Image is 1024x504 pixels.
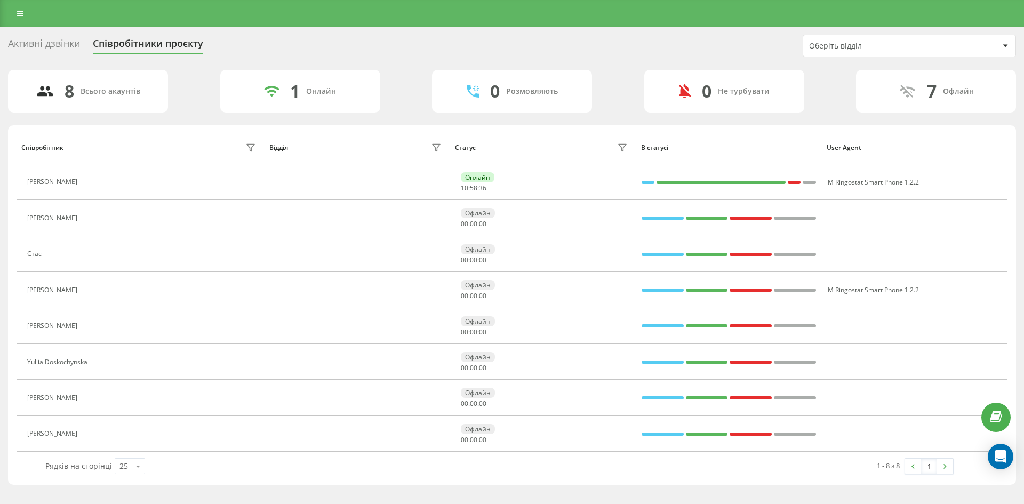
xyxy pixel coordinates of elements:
[718,87,770,96] div: Не турбувати
[8,38,80,54] div: Активні дзвінки
[470,255,477,265] span: 00
[461,399,468,408] span: 00
[461,388,495,398] div: Офлайн
[461,327,468,337] span: 00
[877,460,900,471] div: 1 - 8 з 8
[27,358,90,366] div: Yuliia Doskochynska
[641,144,817,151] div: В статусі
[461,316,495,326] div: Офлайн
[269,144,288,151] div: Відділ
[93,38,203,54] div: Співробітники проєкту
[470,183,477,193] span: 58
[506,87,558,96] div: Розмовляють
[702,81,711,101] div: 0
[21,144,63,151] div: Співробітник
[470,219,477,228] span: 00
[461,292,486,300] div: : :
[461,329,486,336] div: : :
[461,185,486,192] div: : :
[461,291,468,300] span: 00
[461,255,468,265] span: 00
[927,81,937,101] div: 7
[461,364,486,372] div: : :
[81,87,140,96] div: Всього акаунтів
[470,435,477,444] span: 00
[27,286,80,294] div: [PERSON_NAME]
[461,352,495,362] div: Офлайн
[65,81,74,101] div: 8
[479,363,486,372] span: 00
[461,172,494,182] div: Онлайн
[27,178,80,186] div: [PERSON_NAME]
[461,220,486,228] div: : :
[27,394,80,402] div: [PERSON_NAME]
[479,255,486,265] span: 00
[461,424,495,434] div: Офлайн
[943,87,974,96] div: Офлайн
[45,461,112,471] span: Рядків на сторінці
[461,257,486,264] div: : :
[27,322,80,330] div: [PERSON_NAME]
[470,291,477,300] span: 00
[479,291,486,300] span: 00
[119,461,128,471] div: 25
[921,459,937,474] a: 1
[455,144,476,151] div: Статус
[461,208,495,218] div: Офлайн
[27,430,80,437] div: [PERSON_NAME]
[461,436,486,444] div: : :
[461,435,468,444] span: 00
[479,327,486,337] span: 00
[479,183,486,193] span: 36
[828,178,919,187] span: M Ringostat Smart Phone 1.2.2
[479,399,486,408] span: 00
[470,363,477,372] span: 00
[470,399,477,408] span: 00
[27,250,44,258] div: Стас
[490,81,500,101] div: 0
[828,285,919,294] span: M Ringostat Smart Phone 1.2.2
[461,219,468,228] span: 00
[461,363,468,372] span: 00
[27,214,80,222] div: [PERSON_NAME]
[470,327,477,337] span: 00
[461,244,495,254] div: Офлайн
[479,219,486,228] span: 00
[988,444,1013,469] div: Open Intercom Messenger
[461,183,468,193] span: 10
[827,144,1003,151] div: User Agent
[461,280,495,290] div: Офлайн
[306,87,336,96] div: Онлайн
[479,435,486,444] span: 00
[290,81,300,101] div: 1
[461,400,486,407] div: : :
[809,42,937,51] div: Оберіть відділ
